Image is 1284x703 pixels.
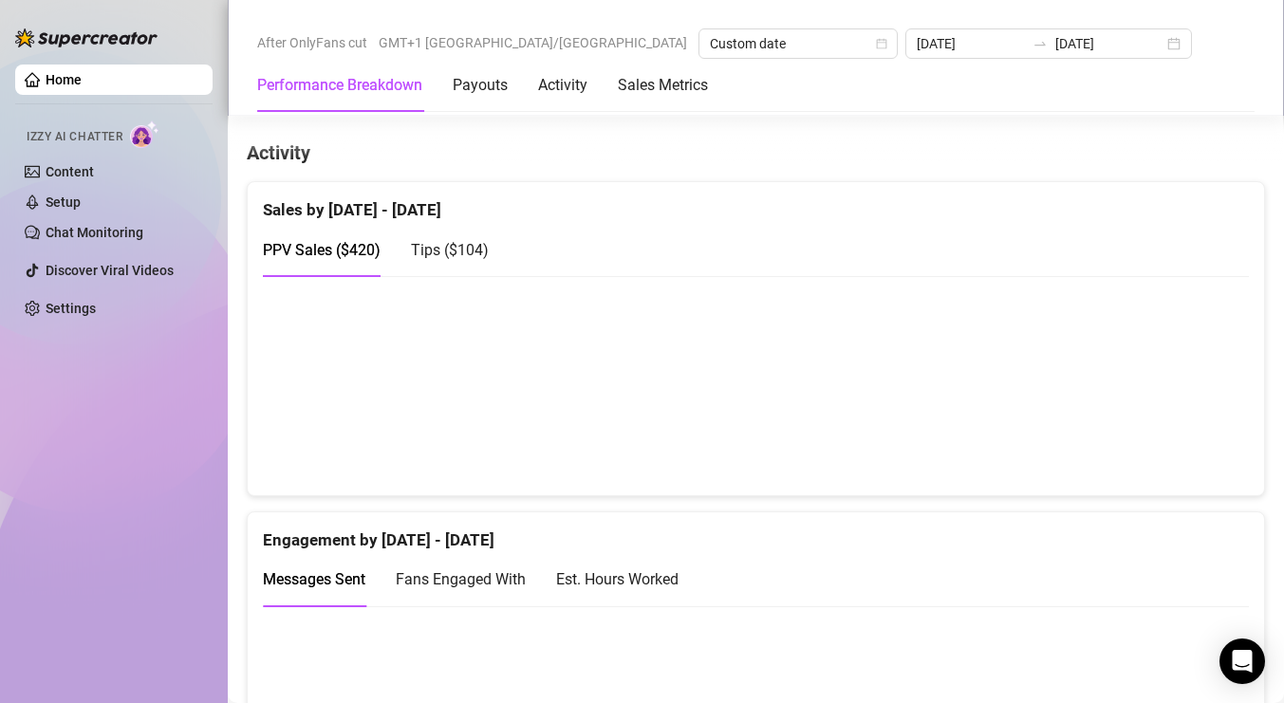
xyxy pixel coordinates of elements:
[263,512,1249,553] div: Engagement by [DATE] - [DATE]
[263,182,1249,223] div: Sales by [DATE] - [DATE]
[46,263,174,278] a: Discover Viral Videos
[46,225,143,240] a: Chat Monitoring
[1055,33,1163,54] input: End date
[46,164,94,179] a: Content
[538,74,587,97] div: Activity
[27,128,122,146] span: Izzy AI Chatter
[411,241,489,259] span: Tips ( $104 )
[46,72,82,87] a: Home
[453,74,508,97] div: Payouts
[247,139,1265,166] h4: Activity
[379,28,687,57] span: GMT+1 [GEOGRAPHIC_DATA]/[GEOGRAPHIC_DATA]
[917,33,1025,54] input: Start date
[876,38,887,49] span: calendar
[130,120,159,148] img: AI Chatter
[556,567,679,591] div: Est. Hours Worked
[257,74,422,97] div: Performance Breakdown
[263,241,381,259] span: PPV Sales ( $420 )
[15,28,158,47] img: logo-BBDzfeDw.svg
[257,28,367,57] span: After OnlyFans cut
[46,301,96,316] a: Settings
[710,29,886,58] span: Custom date
[1033,36,1048,51] span: swap-right
[618,74,708,97] div: Sales Metrics
[263,570,365,588] span: Messages Sent
[1219,638,1265,684] div: Open Intercom Messenger
[1033,36,1048,51] span: to
[46,194,81,210] a: Setup
[396,570,526,588] span: Fans Engaged With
